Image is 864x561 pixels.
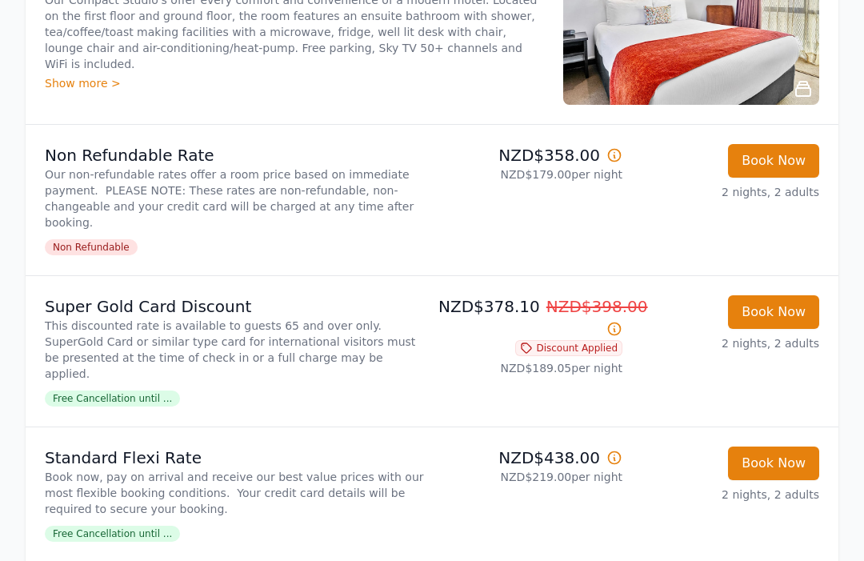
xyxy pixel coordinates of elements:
p: 2 nights, 2 adults [635,335,819,351]
p: NZD$179.00 per night [438,166,622,182]
p: 2 nights, 2 adults [635,184,819,200]
p: NZD$358.00 [438,144,622,166]
p: Book now, pay on arrival and receive our best value prices with our most flexible booking conditi... [45,469,426,517]
p: NZD$378.10 [438,295,622,340]
span: Discount Applied [515,340,622,356]
span: Free Cancellation until ... [45,391,180,407]
p: Standard Flexi Rate [45,447,426,469]
div: Show more > [45,75,544,91]
span: Free Cancellation until ... [45,526,180,542]
p: Our non-refundable rates offer a room price based on immediate payment. PLEASE NOTE: These rates ... [45,166,426,230]
p: NZD$438.00 [438,447,622,469]
button: Book Now [728,447,819,480]
p: Super Gold Card Discount [45,295,426,318]
span: NZD$398.00 [546,297,648,316]
p: NZD$189.05 per night [438,360,622,376]
span: Non Refundable [45,239,138,255]
p: Non Refundable Rate [45,144,426,166]
button: Book Now [728,144,819,178]
button: Book Now [728,295,819,329]
p: This discounted rate is available to guests 65 and over only. SuperGold Card or similar type card... [45,318,426,382]
p: NZD$219.00 per night [438,469,622,485]
p: 2 nights, 2 adults [635,487,819,503]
